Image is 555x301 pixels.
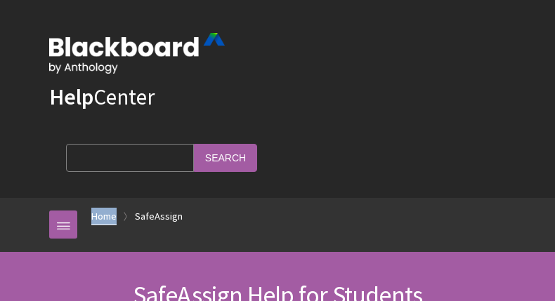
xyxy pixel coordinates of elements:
a: SafeAssign [135,208,183,225]
strong: Help [49,83,93,111]
img: Blackboard by Anthology [49,33,225,74]
a: Home [91,208,117,225]
input: Search [194,144,257,171]
a: HelpCenter [49,83,155,111]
